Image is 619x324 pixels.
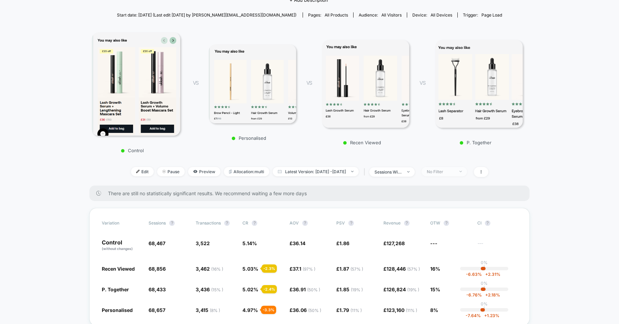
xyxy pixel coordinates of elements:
[420,80,425,86] span: VS
[261,306,276,314] div: - 3.3 %
[293,240,305,246] span: 36.14
[339,240,349,246] span: 1.86
[210,308,220,313] span: ( 8 % )
[308,12,348,18] div: Pages:
[387,307,417,313] span: 123,160
[131,167,154,176] span: Edit
[293,307,321,313] span: 36.06
[108,190,516,196] span: There are still no statistically significant results. We recommend waiting a few more days
[242,286,258,292] span: 5.02 %
[485,220,490,226] button: ?
[430,220,468,226] span: OTW
[387,266,420,272] span: 128,446
[149,307,165,313] span: 68,657
[336,220,345,226] span: PSV
[359,12,402,18] div: Audience:
[224,167,269,176] span: Allocation: multi
[102,266,135,272] span: Recen Viewed
[482,272,500,277] span: 2.31 %
[336,266,363,272] span: £
[484,313,487,318] span: +
[484,306,485,312] p: |
[319,140,406,145] p: Recen Viewed
[242,240,257,246] span: 5.14 %
[339,266,363,272] span: 1.87
[196,307,220,313] span: 3,415
[481,281,488,286] p: 0%
[381,12,402,18] span: All Visitors
[136,170,140,173] img: edit
[463,12,502,18] div: Trigger:
[196,266,223,272] span: 3,462
[407,12,457,18] span: Device:
[336,307,362,313] span: £
[278,170,282,173] img: calendar
[339,307,362,313] span: 1.79
[117,12,296,18] span: Start date: [DATE] (Last edit [DATE] by [PERSON_NAME][EMAIL_ADDRESS][DOMAIN_NAME])
[383,286,419,292] span: £
[290,240,305,246] span: £
[407,171,410,173] img: end
[444,220,449,226] button: ?
[325,12,348,18] span: all products
[102,307,133,313] span: Personalised
[290,220,299,226] span: AOV
[484,286,485,291] p: |
[387,286,419,292] span: 126,824
[466,292,482,297] span: -6.76 %
[92,32,180,136] img: Control main
[362,167,369,177] span: |
[484,265,485,270] p: |
[477,241,517,251] span: ---
[302,220,308,226] button: ?
[162,170,166,173] img: end
[196,220,221,226] span: Transactions
[350,266,363,272] span: ( 57 % )
[306,80,312,86] span: VS
[149,220,166,226] span: Sessions
[290,286,320,292] span: £
[351,287,363,292] span: ( 19 % )
[459,171,462,172] img: end
[205,135,293,141] p: Personalised
[242,266,258,272] span: 5.03 %
[481,301,488,306] p: 0%
[149,240,165,246] span: 68,467
[102,240,142,251] p: Control
[86,148,179,153] p: Control
[466,313,481,318] span: -7.64 %
[211,287,223,292] span: ( 15 % )
[293,266,315,272] span: 37.1
[211,266,223,272] span: ( 16 % )
[481,260,488,265] p: 0%
[229,170,232,174] img: rebalance
[383,266,420,272] span: £
[196,240,210,246] span: 3,522
[102,220,140,226] span: Variation
[308,308,321,313] span: ( 50 % )
[432,140,519,145] p: P. Together
[374,169,402,175] div: sessions with impression
[431,12,452,18] span: all devices
[149,286,166,292] span: 68,433
[430,240,437,246] span: ---
[430,286,440,292] span: 15%
[350,308,362,313] span: ( 11 % )
[102,286,129,292] span: P. Together
[188,167,220,176] span: Preview
[209,44,296,124] img: Personalised main
[481,313,499,318] span: 1.23 %
[339,286,363,292] span: 1.85
[351,171,354,172] img: end
[322,40,410,127] img: Recen Viewed main
[485,292,488,297] span: +
[149,266,166,272] span: 68,856
[404,220,410,226] button: ?
[252,220,257,226] button: ?
[336,240,349,246] span: £
[290,307,321,313] span: £
[387,240,405,246] span: 127,268
[466,272,482,277] span: -6.63 %
[262,285,277,293] div: - 2.4 %
[435,40,523,128] img: P. Together main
